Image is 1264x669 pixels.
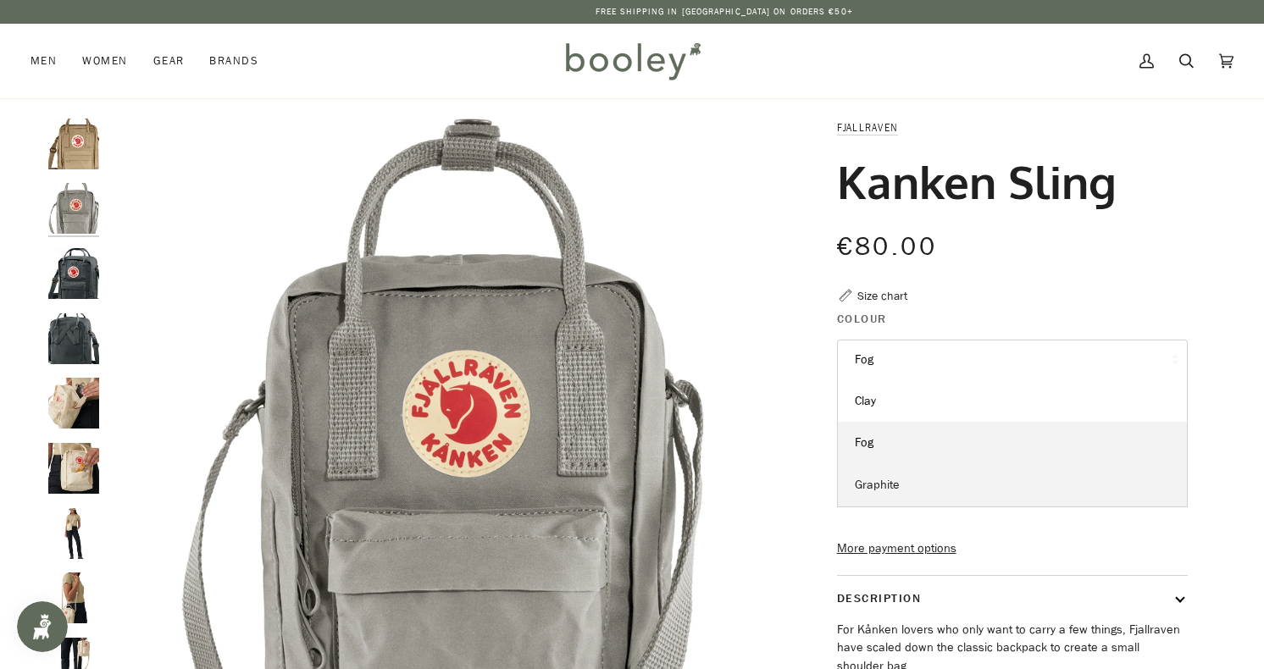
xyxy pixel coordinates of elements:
[30,24,69,98] a: Men
[48,119,99,169] img: Fjallraven Kanken Sling Clay - Booley Galway
[837,576,1188,621] button: Description
[48,248,99,299] img: Fjallraven Kanken Sling Graphite - Booley Galway
[857,287,907,305] div: Size chart
[855,393,876,409] span: Clay
[69,24,140,98] a: Women
[837,340,1188,381] button: Fog
[153,53,185,69] span: Gear
[837,229,937,264] span: €80.00
[837,310,887,328] span: Colour
[855,477,900,493] span: Graphite
[838,380,1187,423] a: Clay
[596,5,853,19] p: Free Shipping in [GEOGRAPHIC_DATA] on Orders €50+
[141,24,197,98] a: Gear
[17,601,68,652] iframe: Button to open loyalty program pop-up
[48,183,99,234] img: Fjallraven Kanken Sling Fog - Booley Galway
[855,434,873,451] span: Fog
[837,120,899,135] a: Fjallraven
[48,508,99,559] img: Fjallraven Kanken Sling - Booley Galway
[209,53,258,69] span: Brands
[48,313,99,364] img: Fjallraven Kanken Sling Graphite - Booley Galway
[48,378,99,428] img: Fjallraven Kanken Sling - Booley Galway
[82,53,127,69] span: Women
[837,153,1117,209] h1: Kanken Sling
[838,422,1187,464] a: Fog
[30,53,57,69] span: Men
[197,24,271,98] a: Brands
[837,539,1188,558] a: More payment options
[48,443,99,494] img: Fjallraven Kanken Sling - Booley Galway
[48,572,99,623] img: Fjallraven Kanken Sling - Booley Galway
[838,464,1187,506] a: Graphite
[558,36,707,86] img: Booley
